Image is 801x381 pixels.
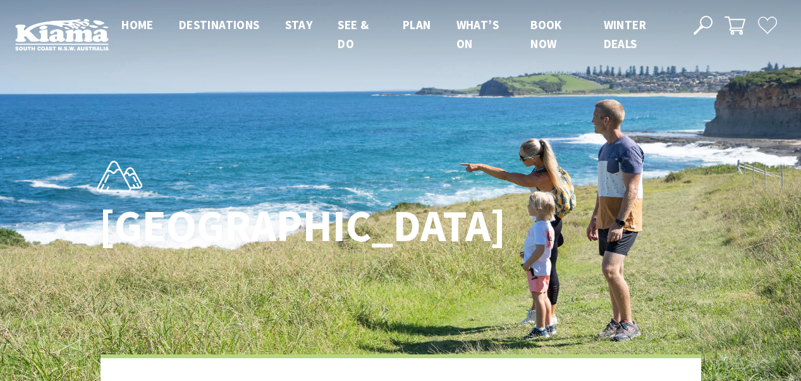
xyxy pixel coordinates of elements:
span: What’s On [456,17,499,51]
span: See & Do [338,17,369,51]
span: Stay [285,17,313,32]
span: Destinations [179,17,260,32]
span: Book now [530,17,562,51]
span: Plan [403,17,431,32]
span: Winter Deals [604,17,646,51]
nav: Main Menu [109,15,679,54]
img: Kiama Logo [15,18,109,51]
h1: [GEOGRAPHIC_DATA] [99,202,456,251]
span: Home [121,17,154,32]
